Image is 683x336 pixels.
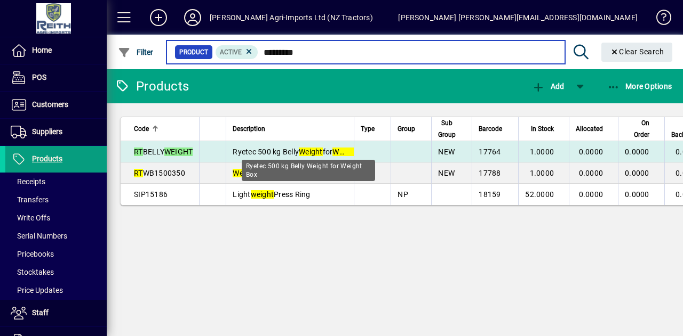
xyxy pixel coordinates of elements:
[438,117,456,141] span: Sub Group
[530,147,554,156] span: 1.0000
[32,46,52,54] span: Home
[5,227,107,245] a: Serial Numbers
[233,123,265,135] span: Description
[5,64,107,91] a: POS
[299,147,323,156] em: Weight
[610,47,664,56] span: Clear Search
[361,123,375,135] span: Type
[529,77,567,96] button: Add
[5,191,107,209] a: Transfers
[141,8,176,27] button: Add
[164,147,193,156] em: WEIGHT
[625,169,649,177] span: 0.0000
[648,2,670,37] a: Knowledge Base
[134,147,193,156] span: BELLY
[605,77,675,96] button: More Options
[220,48,242,56] span: Active
[233,169,257,177] em: Weight
[11,232,67,240] span: Serial Numbers
[525,123,563,135] div: In Stock
[479,123,502,135] span: Barcode
[398,9,638,26] div: [PERSON_NAME] [PERSON_NAME][EMAIL_ADDRESS][DOMAIN_NAME]
[115,78,189,95] div: Products
[176,8,210,27] button: Profile
[361,123,384,135] div: Type
[233,190,310,199] span: Light Press Ring
[531,123,554,135] span: In Stock
[625,117,659,141] div: On Order
[438,169,455,177] span: NEW
[118,48,154,56] span: Filter
[576,123,603,135] span: Allocated
[32,127,62,136] span: Suppliers
[251,190,274,199] em: weight
[5,92,107,118] a: Customers
[5,173,107,191] a: Receipts
[5,119,107,145] a: Suppliers
[134,169,143,177] em: RT
[479,123,512,135] div: Barcode
[5,209,107,227] a: Write Offs
[210,9,373,26] div: [PERSON_NAME] Agri-Imports Ltd (NZ Tractors)
[11,214,50,222] span: Write Offs
[576,123,613,135] div: Allocated
[532,82,564,91] span: Add
[5,281,107,299] a: Price Updates
[525,190,554,199] span: 52.0000
[11,286,63,294] span: Price Updates
[134,123,193,135] div: Code
[233,123,347,135] div: Description
[11,250,54,258] span: Pricebooks
[134,190,168,199] span: SIP15186
[32,308,49,317] span: Staff
[32,73,46,81] span: POS
[398,123,415,135] span: Group
[438,117,465,141] div: Sub Group
[134,147,143,156] em: RT
[5,300,107,326] a: Staff
[332,147,356,156] em: Weight
[134,123,149,135] span: Code
[5,245,107,263] a: Pricebooks
[398,190,408,199] span: NP
[625,117,649,141] span: On Order
[625,147,649,156] span: 0.0000
[179,47,208,58] span: Product
[11,195,49,204] span: Transfers
[601,43,673,62] button: Clear
[32,154,62,163] span: Products
[134,169,185,177] span: WB1500350
[625,190,649,199] span: 0.0000
[607,82,672,91] span: More Options
[32,100,68,109] span: Customers
[11,177,45,186] span: Receipts
[438,147,455,156] span: NEW
[479,147,501,156] span: 17764
[5,37,107,64] a: Home
[579,147,603,156] span: 0.0000
[216,45,258,59] mat-chip: Activation Status: Active
[242,160,375,181] div: Ryetec 500 kg Belly Weight for Weight Box
[479,190,501,199] span: 18159
[579,169,603,177] span: 0.0000
[115,43,156,62] button: Filter
[398,123,425,135] div: Group
[579,190,603,199] span: 0.0000
[11,268,54,276] span: Stocktakes
[479,169,501,177] span: 17788
[233,169,352,177] span: block 1500kg (Fendt Green)
[530,169,554,177] span: 1.0000
[233,147,369,156] span: Ryetec 500 kg Belly for Box
[5,263,107,281] a: Stocktakes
